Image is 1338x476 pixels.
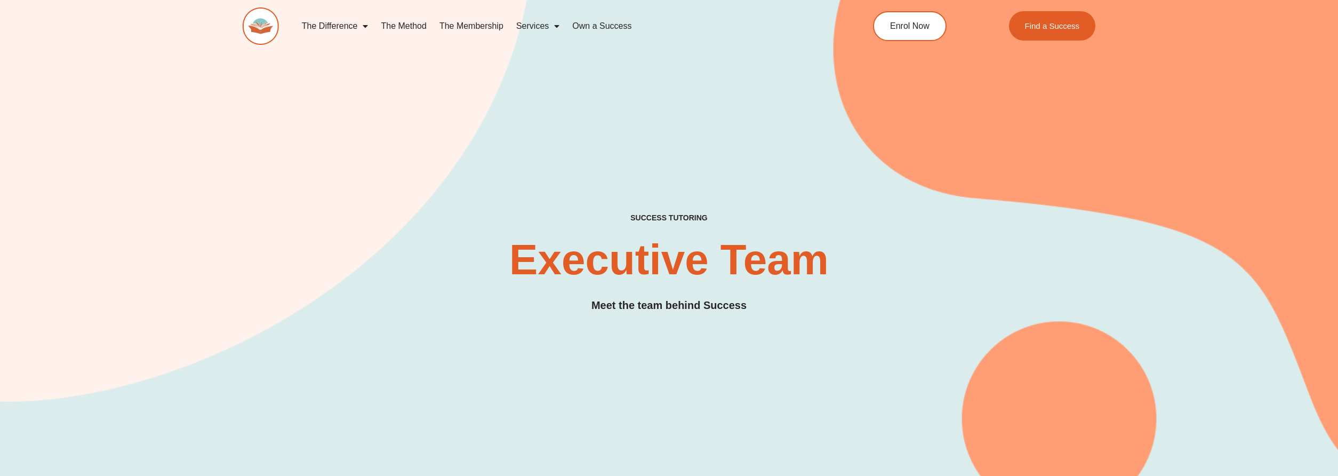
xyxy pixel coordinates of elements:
a: Enrol Now [873,11,947,41]
a: The Method [374,14,432,38]
a: Find a Success [1009,11,1096,41]
span: Enrol Now [890,22,930,30]
h3: Meet the team behind Success [591,297,747,314]
a: The Membership [433,14,510,38]
h4: SUCCESS TUTORING​ [543,213,796,223]
span: Find a Success [1025,22,1080,30]
a: The Difference [295,14,375,38]
h2: Executive Team [476,239,862,281]
nav: Menu [295,14,824,38]
a: Services [510,14,566,38]
a: Own a Success [566,14,638,38]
